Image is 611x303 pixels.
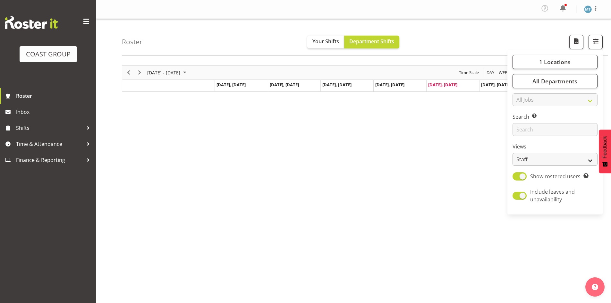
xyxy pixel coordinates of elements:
[498,69,511,77] button: Timeline Week
[513,74,598,88] button: All Departments
[216,82,246,88] span: [DATE], [DATE]
[569,35,583,49] button: Download a PDF of the roster according to the set date range.
[312,38,339,45] span: Your Shifts
[16,107,93,117] span: Inbox
[146,69,189,77] button: August 25 - 31, 2025
[134,66,145,79] div: Next
[349,38,394,45] span: Department Shifts
[16,155,83,165] span: Finance & Reporting
[322,82,352,88] span: [DATE], [DATE]
[486,69,496,77] button: Timeline Day
[5,16,58,29] img: Rosterit website logo
[135,69,144,77] button: Next
[124,69,133,77] button: Previous
[481,82,510,88] span: [DATE], [DATE]
[307,36,344,48] button: Your Shifts
[513,55,598,69] button: 1 Locations
[498,69,510,77] span: Week
[599,130,611,173] button: Feedback - Show survey
[270,82,299,88] span: [DATE], [DATE]
[513,123,598,136] input: Search
[584,5,592,13] img: malae-toleafoa1112.jpg
[122,65,585,92] div: Timeline Week of August 29, 2025
[539,58,571,66] span: 1 Locations
[592,284,598,290] img: help-xxl-2.png
[16,123,83,133] span: Shifts
[486,69,495,77] span: Day
[513,143,598,150] label: Views
[530,188,575,203] span: Include leaves and unavailability
[428,82,457,88] span: [DATE], [DATE]
[458,69,479,77] span: Time Scale
[602,136,608,158] span: Feedback
[344,36,399,48] button: Department Shifts
[122,38,142,46] h4: Roster
[123,66,134,79] div: Previous
[26,49,71,59] div: COAST GROUP
[513,113,598,121] label: Search
[532,77,577,85] span: All Departments
[16,91,93,101] span: Roster
[16,139,83,149] span: Time & Attendance
[530,173,581,180] span: Show rostered users
[147,69,181,77] span: [DATE] - [DATE]
[458,69,480,77] button: Time Scale
[589,35,603,49] button: Filter Shifts
[375,82,404,88] span: [DATE], [DATE]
